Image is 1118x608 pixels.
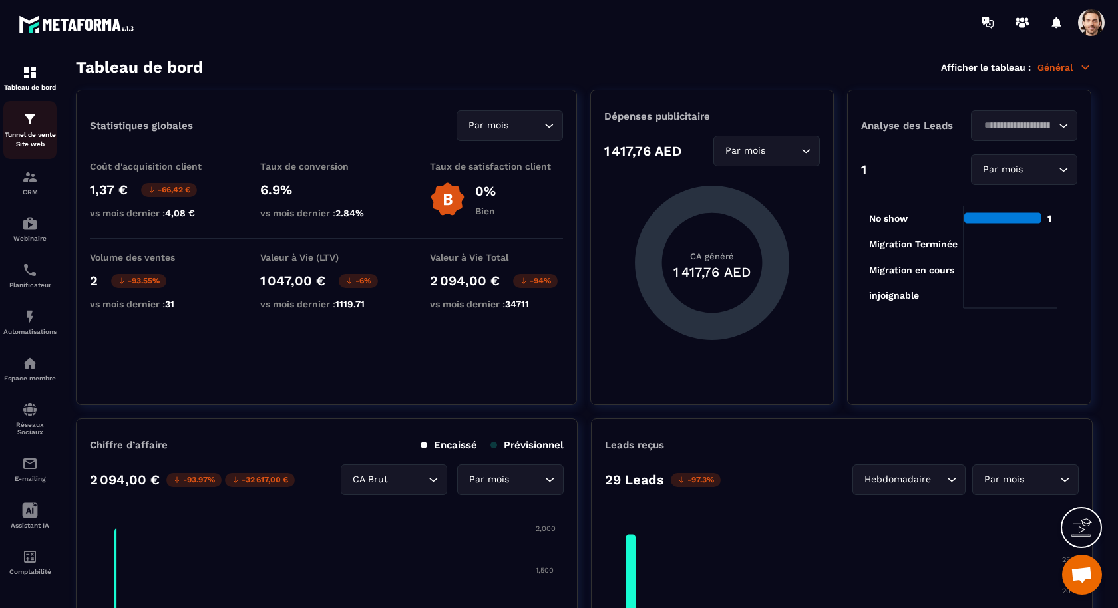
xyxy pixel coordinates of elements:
[22,456,38,472] img: email
[1062,555,1070,564] tspan: 25
[3,206,57,252] a: automationsautomationsWebinaire
[225,473,295,487] p: -32 617,00 €
[490,439,564,451] p: Prévisionnel
[536,524,556,533] tspan: 2,000
[3,446,57,492] a: emailemailE-mailing
[3,392,57,446] a: social-networksocial-networkRéseaux Sociaux
[861,120,970,132] p: Analyse des Leads
[90,273,98,289] p: 2
[511,118,541,133] input: Search for option
[3,130,57,149] p: Tunnel de vente Site web
[3,55,57,101] a: formationformationTableau de bord
[166,473,222,487] p: -93.97%
[22,111,38,127] img: formation
[165,299,174,309] span: 31
[1027,472,1057,487] input: Search for option
[980,162,1025,177] span: Par mois
[339,274,378,288] p: -6%
[90,161,223,172] p: Coût d'acquisition client
[941,62,1031,73] p: Afficher le tableau :
[3,421,57,436] p: Réseaux Sociaux
[505,299,529,309] span: 34711
[722,144,768,158] span: Par mois
[869,290,919,301] tspan: injoignable
[3,522,57,529] p: Assistant IA
[22,549,38,565] img: accountant
[260,273,325,289] p: 1 047,00 €
[3,475,57,482] p: E-mailing
[90,472,160,488] p: 2 094,00 €
[475,206,496,216] p: Bien
[90,299,223,309] p: vs mois dernier :
[111,274,166,288] p: -93.55%
[466,472,512,487] span: Par mois
[335,299,365,309] span: 1119.71
[1025,162,1055,177] input: Search for option
[465,118,511,133] span: Par mois
[22,169,38,185] img: formation
[3,299,57,345] a: automationsautomationsAutomatisations
[852,464,966,495] div: Search for option
[457,110,563,141] div: Search for option
[430,161,563,172] p: Taux de satisfaction client
[430,273,500,289] p: 2 094,00 €
[430,299,563,309] p: vs mois dernier :
[512,472,542,487] input: Search for option
[971,154,1077,185] div: Search for option
[861,472,934,487] span: Hebdomadaire
[3,188,57,196] p: CRM
[260,208,393,218] p: vs mois dernier :
[3,345,57,392] a: automationsautomationsEspace membre
[421,439,477,451] p: Encaissé
[90,208,223,218] p: vs mois dernier :
[3,281,57,289] p: Planificateur
[3,539,57,585] a: accountantaccountantComptabilité
[513,274,558,288] p: -94%
[3,568,57,575] p: Comptabilité
[1037,61,1091,73] p: Général
[335,208,364,218] span: 2.84%
[22,309,38,325] img: automations
[90,252,223,263] p: Volume des ventes
[90,182,128,198] p: 1,37 €
[3,101,57,159] a: formationformationTunnel de vente Site web
[457,464,564,495] div: Search for option
[260,252,393,263] p: Valeur à Vie (LTV)
[22,216,38,231] img: automations
[349,472,391,487] span: CA Brut
[605,439,664,451] p: Leads reçus
[3,492,57,539] a: Assistant IA
[971,110,1077,141] div: Search for option
[972,464,1079,495] div: Search for option
[869,213,908,224] tspan: No show
[3,84,57,91] p: Tableau de bord
[3,235,57,242] p: Webinaire
[260,161,393,172] p: Taux de conversion
[19,12,138,37] img: logo
[536,566,554,575] tspan: 1,500
[980,118,1055,133] input: Search for option
[671,473,721,487] p: -97.3%
[3,328,57,335] p: Automatisations
[430,182,465,217] img: b-badge-o.b3b20ee6.svg
[22,355,38,371] img: automations
[604,110,820,122] p: Dépenses publicitaire
[76,58,203,76] h3: Tableau de bord
[341,464,447,495] div: Search for option
[1062,587,1071,595] tspan: 20
[90,120,193,132] p: Statistiques globales
[22,402,38,418] img: social-network
[260,299,393,309] p: vs mois dernier :
[22,262,38,278] img: scheduler
[869,265,954,276] tspan: Migration en cours
[869,239,958,250] tspan: Migration Terminée
[260,182,393,198] p: 6.9%
[1062,555,1102,595] div: Ouvrir le chat
[90,439,168,451] p: Chiffre d’affaire
[475,183,496,199] p: 0%
[3,252,57,299] a: schedulerschedulerPlanificateur
[768,144,798,158] input: Search for option
[3,159,57,206] a: formationformationCRM
[934,472,944,487] input: Search for option
[391,472,425,487] input: Search for option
